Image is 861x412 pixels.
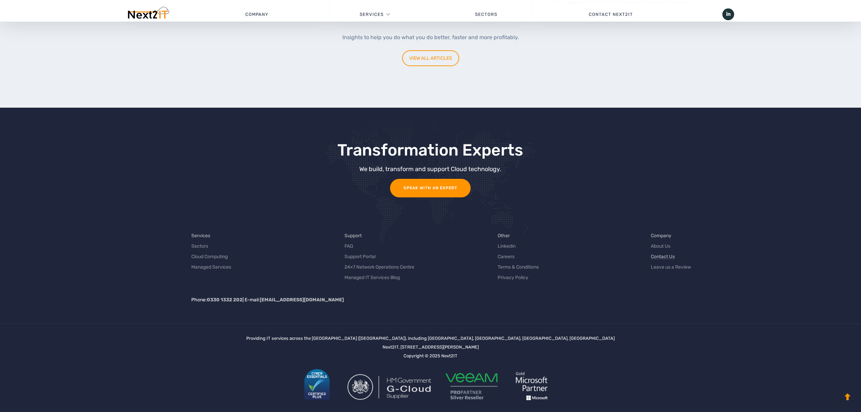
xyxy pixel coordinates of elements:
[207,297,243,303] a: 0330 1332 202
[230,166,631,172] div: We build, transform and support Cloud technology.
[360,4,384,25] a: Services
[498,253,515,260] a: Careers
[543,4,678,25] a: Contact Next2IT
[246,334,615,410] div: Providing IT services across the [GEOGRAPHIC_DATA] ([GEOGRAPHIC_DATA]), including [GEOGRAPHIC_DAT...
[498,264,539,271] a: Terms & Conditions
[443,373,500,400] img: veeam-silver-propartner-510.png
[344,264,414,271] a: 24×7 Network Operations Centre
[651,264,691,271] a: Leave us a Review
[304,369,330,400] img: cyberessentials_certification-mark-plus_colour.png
[498,232,510,239] a: Other
[191,264,231,271] a: Managed Services
[344,243,353,250] a: FAQ
[498,274,528,281] a: Privacy Policy
[429,4,543,25] a: Sectors
[191,253,228,260] a: Cloud Computing
[651,232,671,239] a: Company
[402,50,459,66] a: VIEW ALL ARTICLES
[651,253,675,260] a: Contact Us
[498,243,516,250] a: Linkedin
[230,141,631,159] h3: Transformation Experts
[191,296,799,303] p: Phone: | E-mail:
[390,179,471,197] a: Speak with an Expert
[651,243,670,250] a: About Us
[260,297,344,303] a: [EMAIL_ADDRESS][DOMAIN_NAME]
[127,33,734,42] p: Insights to help you do what you do better, faster and more profitably.
[344,274,400,281] a: Managed IT Services Blog
[127,7,169,22] img: Next2IT
[344,232,362,239] a: Support
[199,4,314,25] a: Company
[348,374,432,400] img: G-cloud-supplier-logo.png
[191,232,210,239] a: Services
[191,243,208,250] a: Sectors
[344,253,376,260] a: Support Portal
[506,362,557,410] img: logo-whi.png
